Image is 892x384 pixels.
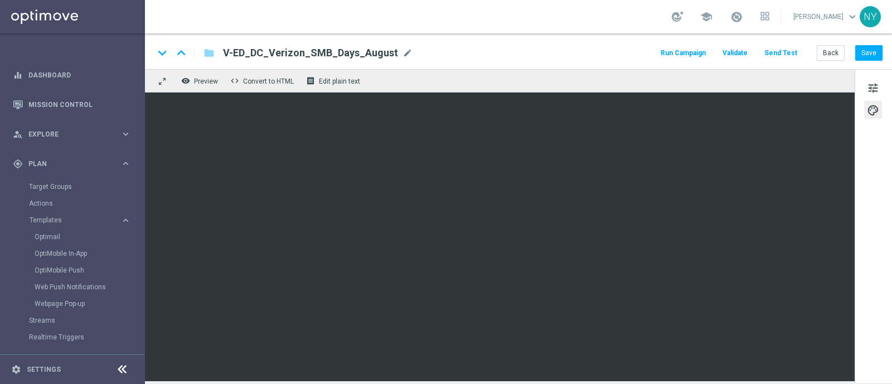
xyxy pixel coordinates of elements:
[11,364,21,375] i: settings
[303,74,365,88] button: receipt Edit plain text
[13,70,23,80] i: equalizer
[13,159,120,169] div: Plan
[13,90,131,119] div: Mission Control
[35,229,144,245] div: Optimail
[763,46,799,61] button: Send Test
[203,46,215,60] i: folder
[223,46,398,60] span: V-ED_DC_Verizon_SMB_Days_August
[30,217,109,223] span: Templates
[12,130,132,139] button: person_search Explore keyboard_arrow_right
[29,182,116,191] a: Target Groups
[35,295,144,312] div: Webpage Pop-up
[29,212,144,312] div: Templates
[35,266,116,275] a: OptiMobile Push
[194,77,218,85] span: Preview
[35,283,116,291] a: Web Push Notifications
[120,129,131,139] i: keyboard_arrow_right
[792,8,860,25] a: [PERSON_NAME]keyboard_arrow_down
[29,333,116,342] a: Realtime Triggers
[29,216,132,225] button: Templates keyboard_arrow_right
[306,76,315,85] i: receipt
[28,131,120,138] span: Explore
[846,11,859,23] span: keyboard_arrow_down
[35,299,116,308] a: Webpage Pop-up
[30,217,120,223] div: Templates
[28,90,131,119] a: Mission Control
[13,159,23,169] i: gps_fixed
[178,74,223,88] button: remove_red_eye Preview
[12,159,132,168] button: gps_fixed Plan keyboard_arrow_right
[13,60,131,90] div: Dashboard
[227,74,299,88] button: code Convert to HTML
[13,129,23,139] i: person_search
[202,44,216,62] button: folder
[173,45,190,61] i: keyboard_arrow_up
[29,329,144,346] div: Realtime Triggers
[29,199,116,208] a: Actions
[35,249,116,258] a: OptiMobile In-App
[29,316,116,325] a: Streams
[721,46,749,61] button: Validate
[35,279,144,295] div: Web Push Notifications
[29,195,144,212] div: Actions
[28,60,131,90] a: Dashboard
[35,245,144,262] div: OptiMobile In-App
[29,178,144,195] div: Target Groups
[243,77,294,85] span: Convert to HTML
[120,158,131,169] i: keyboard_arrow_right
[659,46,707,61] button: Run Campaign
[855,45,883,61] button: Save
[28,161,120,167] span: Plan
[403,48,413,58] span: mode_edit
[864,101,882,119] button: palette
[35,262,144,279] div: OptiMobile Push
[860,6,881,27] div: NY
[13,129,120,139] div: Explore
[230,76,239,85] span: code
[700,11,712,23] span: school
[867,103,879,118] span: palette
[35,232,116,241] a: Optimail
[12,71,132,80] button: equalizer Dashboard
[181,76,190,85] i: remove_red_eye
[154,45,171,61] i: keyboard_arrow_down
[319,77,360,85] span: Edit plain text
[27,366,61,373] a: Settings
[817,45,845,61] button: Back
[12,100,132,109] button: Mission Control
[723,49,748,57] span: Validate
[864,79,882,96] button: tune
[120,215,131,226] i: keyboard_arrow_right
[29,312,144,329] div: Streams
[867,81,879,95] span: tune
